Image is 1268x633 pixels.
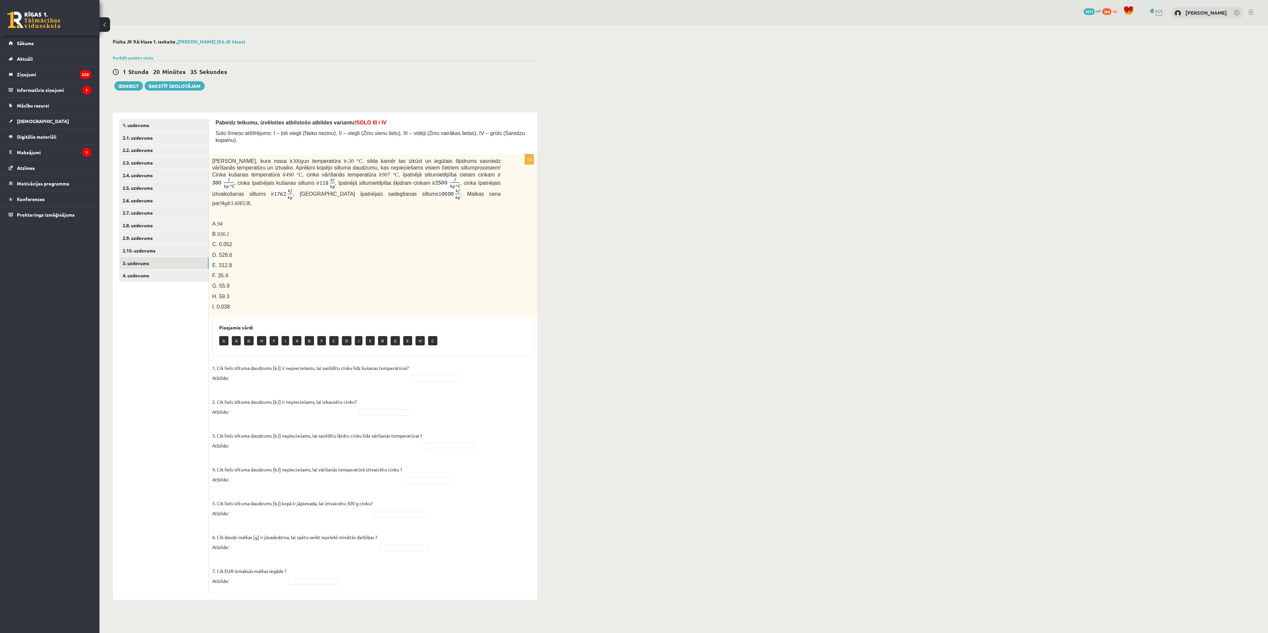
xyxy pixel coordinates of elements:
span: B. [212,231,217,237]
span: Pabeidz teikumu, izvēloties atbilstošo atbildes variantu! [216,120,387,125]
p: 5. Cik liels siltuma daudzums [kJ] kopā ir jāpievada, lai iztvaicētu 300 g cinku? Atbilde: [212,488,373,518]
button: Iesniegt [114,81,143,91]
a: 2.2. uzdevums [119,144,209,156]
p: I [355,336,362,345]
a: 2.8. uzdevums [119,219,209,232]
span: 1 [123,68,126,75]
a: Konferences [9,191,91,207]
p: A [292,336,301,345]
span: . Malkas cena par [212,191,501,206]
span: H. 59.3 [212,294,229,299]
img: 1svwAyXT+jiSJf9UAAAAAElFTkSuQmCC [319,178,335,189]
span: , [GEOGRAPHIC_DATA] īpatnējais sadegšanas siltums [293,191,438,197]
p: G [391,336,400,345]
span: Sekundes [199,68,227,75]
p: 1. Cik liels siltuma daudzums [kJ] ir nepieciešams, lai sasildītu cinku līdz kušanas temperatūrai... [212,363,409,383]
span: SOLO III / IV [356,120,387,125]
p: I [282,336,289,345]
span: , īpatnējā siltumietilpība šķidram cinkam ir [335,180,435,186]
h3: Pieejamie vārdi [219,325,527,330]
p: 7p [525,154,534,165]
p: 2. Cik liels siltuma daudzums [kJ] ir nepieciešams, lai izkausētu cinku? Atbilde: [212,387,357,417]
span: A. [212,221,217,227]
span: Aktuāli [17,56,33,62]
span: I. 0.038 [212,304,230,310]
span: G. 55.9 [212,283,229,289]
p: D [342,336,351,345]
img: AgJfw1Mp8XdYAAAAAElFTkSuQmCC [274,189,293,200]
img: wXkNj50hT24CwAAAABJRU5ErkJggg== [435,178,460,189]
p: 4. Cik liels siltuma daudzums [kJ] nepieciešams, lai vārīšanās temperatūrā iztvaicētu cinku ? Atb... [212,455,402,484]
p: F [317,336,326,345]
span: Minūtes [162,68,186,75]
: C [359,158,362,164]
a: 1. uzdevums [119,119,209,131]
p: D [244,336,254,345]
a: 2.5. uzdevums [119,182,209,194]
i: 1 [82,148,91,157]
a: 2.9. uzdevums [119,232,209,244]
: - [347,158,349,164]
p: G [219,336,228,345]
p: C [428,336,437,345]
span: ir [227,200,230,206]
span: Motivācijas programma [17,180,69,186]
p: E [366,336,375,345]
: g [301,158,303,164]
span: 35 [190,68,197,75]
span: Stunda [128,68,149,75]
span: Mācību resursi [17,103,49,108]
img: TKWhtgAAAABJRU5ErkJggg== [438,189,460,200]
p: E [403,336,412,345]
p: H [415,336,425,345]
a: Informatīvie ziņojumi1 [9,82,91,98]
: 907 ° [382,172,395,177]
: C [395,172,399,177]
p: B [378,336,387,345]
span: F. 35.4 [212,273,228,278]
p: F [270,336,278,345]
p: B [305,336,314,345]
img: Dmitrijs Poļakovs [1174,10,1181,17]
span: , silda kamēr tas izkūst un iegūtais šķidrums sasniedz vārīšanās temperatūru un iztvaiko. Aprēķin... [212,158,501,177]
span: C. 0.052 [212,242,232,247]
span: [PERSON_NAME], kura masa ir [212,158,293,164]
a: Aktuāli [9,51,91,66]
a: Motivācijas programma [9,176,91,191]
a: Rakstīt skolotājam [145,81,205,91]
a: Digitālie materiāli [9,129,91,144]
span: E. 312.8 [212,262,232,268]
span: un temperatūra ir [303,158,347,164]
span: Solo līmeņu atšifrējums: I – ļoti viegli (Neko nezinu), II – viegli (Zinu vienu lietu), III – vid... [216,130,525,143]
span: 20 [153,68,160,75]
span: D. 528.6 [212,252,232,258]
span: . [250,200,251,206]
p: C [329,336,339,345]
: 300 [293,158,301,164]
a: 2.6. uzdevums [119,194,209,207]
span: Atzīmes [17,165,35,171]
span: Konferences [17,196,45,202]
: 30 ° [349,158,359,164]
i: 320 [80,70,91,79]
span: xp [1112,8,1117,14]
a: [DEMOGRAPHIC_DATA] [9,113,91,129]
: EUR [240,200,250,206]
a: 1077 mP [1084,8,1101,14]
span: 1077 [1084,8,1095,15]
p: H [257,336,266,345]
span: Proktoringa izmēģinājums [17,212,75,218]
a: Mācību resursi [9,98,91,113]
a: 4. uzdevums [119,269,209,282]
a: Sākums [9,35,91,51]
a: 564 xp [1102,8,1120,14]
a: Proktoringa izmēģinājums [9,207,91,222]
a: 2.7. uzdevums [119,207,209,219]
: 3.60 [230,200,240,206]
: kg [222,200,227,206]
span: , cinka vārīšanās temperatūra ir [302,172,382,177]
a: Parādīt punktu skalu [113,55,153,60]
p: 3. Cik liels siltuma daudzums [kJ] nepieciešams, lai sasildītu šķidru cinku līdz vārīšanās temper... [212,421,422,451]
img: JmVR8dlwIoEAAAAASUVORK5CYII= [212,178,234,189]
legend: Ziņojumi [17,67,91,82]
